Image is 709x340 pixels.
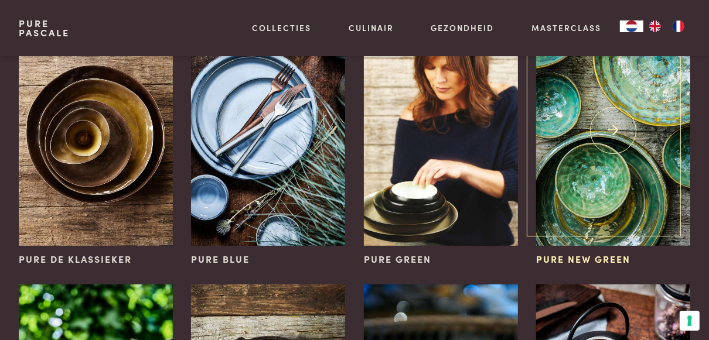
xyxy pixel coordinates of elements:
[364,15,518,266] a: Pure Green Pure Green
[536,252,630,266] span: Pure New Green
[19,19,70,37] a: PurePascale
[19,15,173,266] a: Pure de klassieker Pure de klassieker
[349,22,394,34] a: Culinair
[191,15,345,246] img: Pure Blue
[620,20,690,32] aside: Language selected: Nederlands
[620,20,643,32] a: NL
[643,20,667,32] a: EN
[252,22,311,34] a: Collecties
[19,252,132,266] span: Pure de klassieker
[667,20,690,32] a: FR
[364,15,518,246] img: Pure Green
[536,15,690,246] img: Pure New Green
[643,20,690,32] ul: Language list
[364,252,431,266] span: Pure Green
[620,20,643,32] div: Language
[431,22,495,34] a: Gezondheid
[680,311,700,331] button: Uw voorkeuren voor toestemming voor trackingtechnologieën
[536,15,690,266] a: Pure New Green Pure New Green
[531,22,601,34] a: Masterclass
[19,15,173,246] img: Pure de klassieker
[191,15,345,266] a: Pure Blue Pure Blue
[191,252,250,266] span: Pure Blue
